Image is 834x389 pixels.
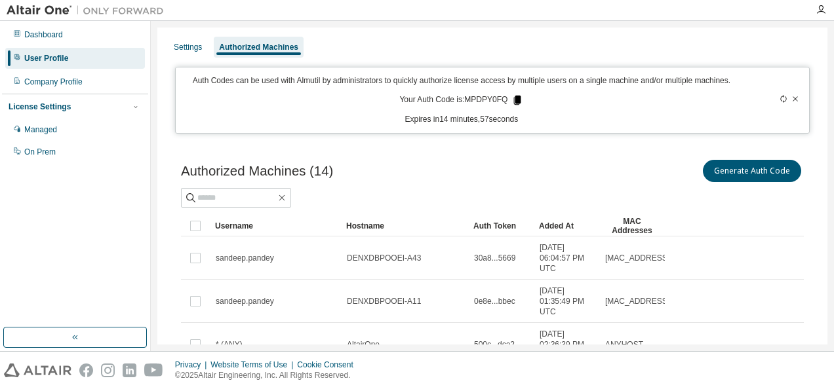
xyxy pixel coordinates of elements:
[540,329,593,360] span: [DATE] 02:36:39 PM UTC
[297,360,361,370] div: Cookie Consent
[24,53,68,64] div: User Profile
[24,29,63,40] div: Dashboard
[210,360,297,370] div: Website Terms of Use
[123,363,136,377] img: linkedin.svg
[605,215,660,236] div: MAC Addresses
[703,160,801,182] button: Generate Auth Code
[4,363,71,377] img: altair_logo.svg
[399,94,523,106] p: Your Auth Code is: MPDPY0FQ
[347,253,421,263] span: DENXDBPOOEI-A43
[605,296,669,306] span: [MAC_ADDRESS]
[474,253,515,263] span: 30a8...5669
[215,215,336,236] div: Username
[184,75,740,86] p: Auth Codes can be used with Almutil by administrators to quickly authorize license access by mult...
[9,102,71,112] div: License Settings
[144,363,163,377] img: youtube.svg
[181,164,333,179] span: Authorized Machines (14)
[79,363,93,377] img: facebook.svg
[24,147,56,157] div: On Prem
[346,215,463,236] div: Hostname
[216,296,274,306] span: sandeep.pandey
[101,363,115,377] img: instagram.svg
[219,42,298,52] div: Authorized Machines
[216,253,274,263] span: sandeep.pandey
[540,286,593,317] span: [DATE] 01:35:49 PM UTC
[539,215,594,236] div: Added At
[216,339,243,350] span: * (ANY)
[347,296,421,306] span: DENXDBPOOEI-A11
[605,253,669,263] span: [MAC_ADDRESS]
[174,42,202,52] div: Settings
[540,242,593,274] span: [DATE] 06:04:57 PM UTC
[184,114,740,125] p: Expires in 14 minutes, 57 seconds
[474,339,515,350] span: 500c...dca2
[175,370,361,381] p: © 2025 Altair Engineering, Inc. All Rights Reserved.
[24,124,57,135] div: Managed
[473,215,528,236] div: Auth Token
[24,77,83,87] div: Company Profile
[7,4,170,17] img: Altair One
[605,339,643,350] span: ANYHOST
[474,296,515,306] span: 0e8e...bbec
[347,339,380,350] span: AltairOne
[175,360,210,370] div: Privacy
